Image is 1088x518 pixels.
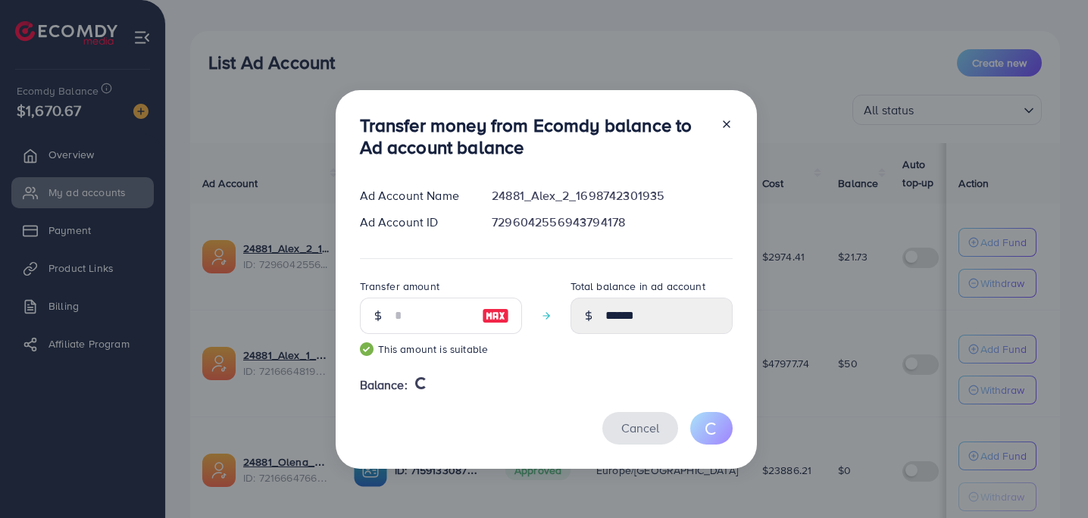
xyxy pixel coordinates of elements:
[360,376,408,394] span: Balance:
[360,342,522,357] small: This amount is suitable
[348,187,480,204] div: Ad Account Name
[621,420,659,436] span: Cancel
[480,187,744,204] div: 24881_Alex_2_1698742301935
[360,342,374,356] img: guide
[360,114,708,158] h3: Transfer money from Ecomdy balance to Ad account balance
[482,307,509,325] img: image
[1024,450,1077,507] iframe: Chat
[602,412,678,445] button: Cancel
[571,279,705,294] label: Total balance in ad account
[360,279,439,294] label: Transfer amount
[348,214,480,231] div: Ad Account ID
[480,214,744,231] div: 7296042556943794178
